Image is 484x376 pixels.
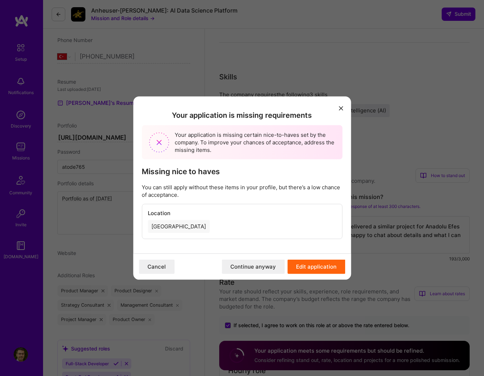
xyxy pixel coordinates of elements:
i: icon Close [339,106,343,111]
h3: Missing nice to haves [142,167,342,176]
div: [GEOGRAPHIC_DATA] [148,220,210,233]
p: You can still apply without these items in your profile, but there’s a low chance of acceptance. [142,184,342,199]
button: Cancel [139,260,174,274]
h2: Your application is missing requirements [142,111,342,119]
div: Your application is missing certain nice-to-haves set by the company. To improve your chances of ... [142,125,342,159]
div: modal [133,96,351,280]
h4: Location [148,210,336,217]
img: Missing requirements [149,132,169,152]
button: Continue anyway [222,260,285,274]
button: Edit application [287,260,345,274]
